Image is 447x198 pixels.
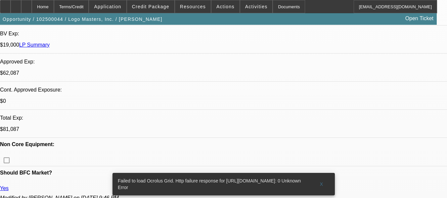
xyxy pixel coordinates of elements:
[89,0,126,13] button: Application
[245,4,268,9] span: Activities
[240,0,273,13] button: Activities
[127,0,174,13] button: Credit Package
[132,4,169,9] span: Credit Package
[19,42,50,48] a: LP Summary
[216,4,235,9] span: Actions
[403,13,436,24] a: Open Ticket
[320,181,323,187] span: X
[3,17,162,22] span: Opportunity / 102500044 / Logo Masters, Inc. / [PERSON_NAME]
[112,173,311,195] div: Failed to load Ocrolus Grid. Http failure response for [URL][DOMAIN_NAME]: 0 Unknown Error
[311,178,332,190] button: X
[211,0,240,13] button: Actions
[175,0,211,13] button: Resources
[94,4,121,9] span: Application
[180,4,206,9] span: Resources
